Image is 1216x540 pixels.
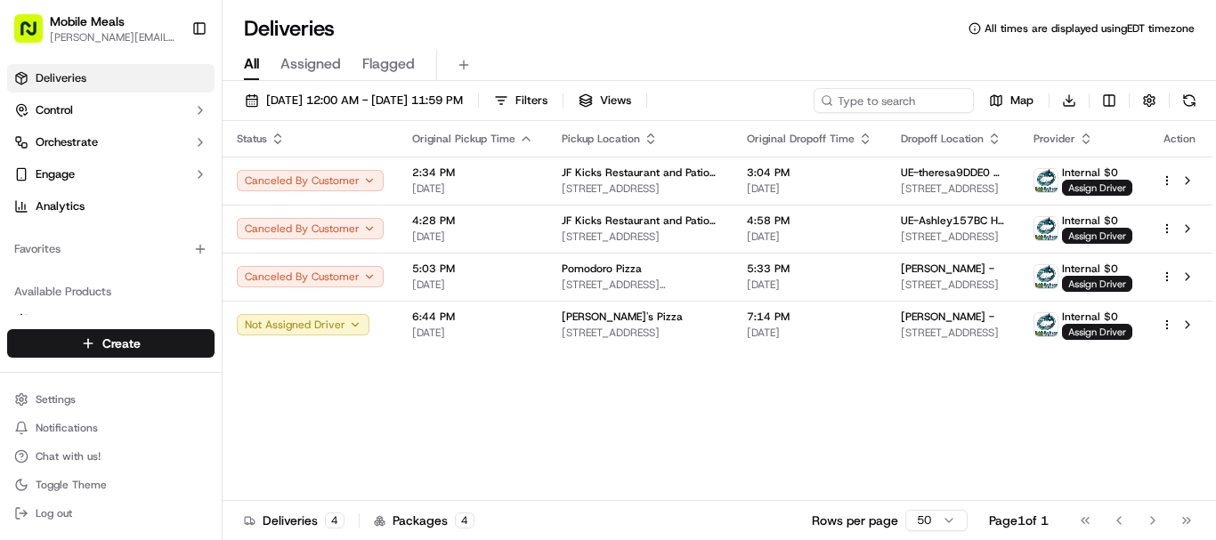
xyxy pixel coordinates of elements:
button: Log out [7,501,215,526]
button: Canceled By Customer [237,266,384,287]
button: Refresh [1177,88,1202,113]
span: Flagged [362,53,415,75]
span: [STREET_ADDRESS] [901,326,1005,340]
span: 3:04 PM [747,165,872,180]
span: All times are displayed using EDT timezone [985,21,1195,36]
span: 5:33 PM [747,262,872,276]
span: All [244,53,259,75]
span: Internal $0 [1062,214,1118,228]
span: JF Kicks Restaurant and Patio Bar [562,165,718,180]
span: Map [1010,93,1034,109]
span: Assigned [280,53,341,75]
button: Chat with us! [7,444,215,469]
span: [PERSON_NAME]'s Pizza [562,310,683,324]
p: Rows per page [812,512,898,529]
span: [DATE] [412,230,533,244]
span: Toggle Theme [36,478,107,492]
button: Engage [7,160,215,189]
button: Control [7,96,215,125]
span: [DATE] [412,278,533,292]
div: 4 [325,512,345,528]
span: Original Pickup Time [412,132,515,146]
button: [PERSON_NAME][EMAIL_ADDRESS][DOMAIN_NAME] [50,30,177,44]
span: [STREET_ADDRESS] [901,181,1005,196]
span: Notifications [36,421,98,435]
span: Chat with us! [36,449,101,463]
button: Mobile Meals [50,12,125,30]
button: Filters [486,88,555,113]
button: Create [7,329,215,358]
button: Canceled By Customer [237,218,384,239]
span: Assign Driver [1062,180,1132,196]
div: Favorites [7,235,215,263]
button: Canceled By Customer [237,170,384,191]
span: Assign Driver [1062,276,1132,292]
a: Nash AI [14,312,207,328]
button: Views [571,88,639,113]
span: Filters [515,93,547,109]
span: JF Kicks Restaurant and Patio Bar [562,214,718,228]
span: [DATE] [412,326,533,340]
span: Settings [36,392,76,407]
div: Deliveries [244,512,345,529]
span: [DATE] [747,230,872,244]
span: Deliveries [36,70,86,86]
span: Original Dropoff Time [747,132,855,146]
span: Control [36,102,73,118]
input: Type to search [814,88,974,113]
button: Not Assigned Driver [237,314,369,335]
span: [DATE] [412,181,533,196]
span: Views [600,93,631,109]
a: Analytics [7,192,215,221]
img: MM.png [1034,169,1058,192]
span: 5:03 PM [412,262,533,276]
button: Notifications [7,415,215,440]
span: Pomodoro Pizza [562,262,642,276]
div: Packages [374,512,474,529]
span: Log out [36,506,72,520]
span: Internal $0 [1062,165,1118,180]
span: [DATE] [747,278,872,292]
span: [PERSON_NAME] - [901,310,994,324]
span: Nash AI [36,312,76,328]
span: Internal $0 [1062,262,1118,276]
span: Internal $0 [1062,310,1118,324]
button: Settings [7,387,215,412]
div: Page 1 of 1 [989,512,1049,529]
button: [DATE] 12:00 AM - [DATE] 11:59 PM [237,88,471,113]
div: 4 [455,512,474,528]
span: [DATE] [747,181,872,196]
span: Engage [36,166,75,182]
span: 2:34 PM [412,165,533,180]
span: Assign Driver [1062,228,1132,244]
button: Toggle Theme [7,472,215,497]
div: Available Products [7,278,215,306]
span: [STREET_ADDRESS] [562,230,718,244]
span: [DATE] 12:00 AM - [DATE] 11:59 PM [266,93,463,109]
button: Mobile Meals[PERSON_NAME][EMAIL_ADDRESS][DOMAIN_NAME] [7,7,184,50]
span: Provider [1034,132,1075,146]
span: 6:44 PM [412,310,533,324]
span: Create [102,334,141,352]
span: [STREET_ADDRESS] [562,326,718,340]
span: [STREET_ADDRESS] [562,181,718,196]
span: 4:28 PM [412,214,533,228]
img: MM.png [1034,265,1058,288]
span: [STREET_ADDRESS] [901,230,1005,244]
button: Orchestrate [7,128,215,157]
span: Analytics [36,198,85,214]
span: 7:14 PM [747,310,872,324]
button: Map [981,88,1042,113]
span: UE-Ashley157BC H. - [901,214,1005,228]
span: Assign Driver [1062,324,1132,340]
div: Action [1161,132,1198,146]
span: [STREET_ADDRESS] [901,278,1005,292]
span: Pickup Location [562,132,640,146]
button: Nash AI [7,306,215,334]
a: Deliveries [7,64,215,93]
img: MM.png [1034,217,1058,240]
span: UE-theresa9DDE0 A. - [901,165,1005,180]
img: MM.png [1034,313,1058,336]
